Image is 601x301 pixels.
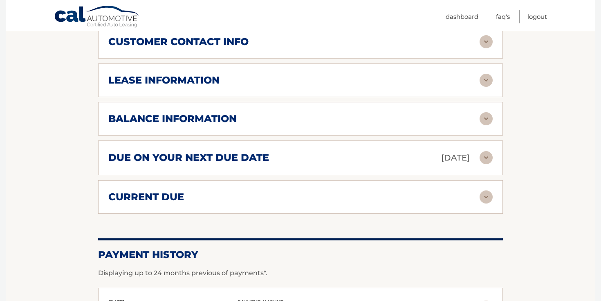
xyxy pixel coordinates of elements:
[480,190,493,204] img: accordion-rest.svg
[108,36,249,48] h2: customer contact info
[480,112,493,125] img: accordion-rest.svg
[108,152,269,164] h2: due on your next due date
[98,249,503,261] h2: Payment History
[108,74,220,86] h2: lease information
[446,10,478,23] a: Dashboard
[480,151,493,164] img: accordion-rest.svg
[480,74,493,87] img: accordion-rest.svg
[98,268,503,278] p: Displaying up to 24 months previous of payments*.
[496,10,510,23] a: FAQ's
[480,35,493,48] img: accordion-rest.svg
[527,10,547,23] a: Logout
[108,113,237,125] h2: balance information
[441,151,470,165] p: [DATE]
[54,5,140,29] a: Cal Automotive
[108,191,184,203] h2: current due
